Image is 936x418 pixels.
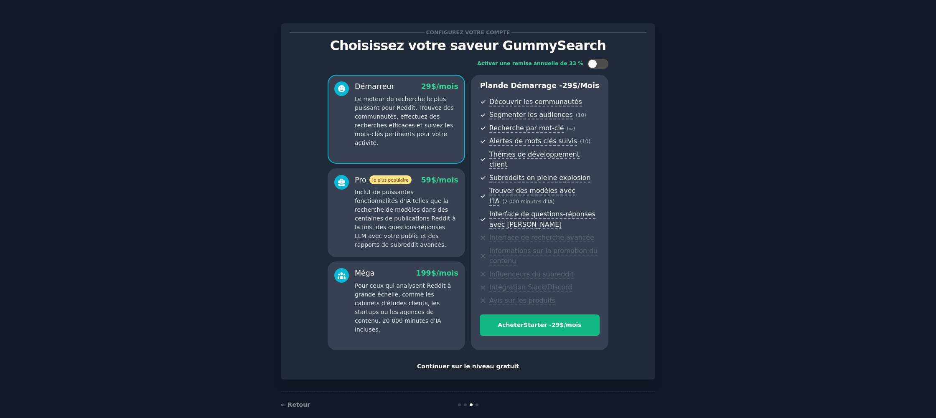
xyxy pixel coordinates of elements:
font: ( [567,126,569,132]
font: ( [576,112,578,118]
font: 59 [421,176,431,184]
font: $ [572,81,577,90]
font: $ [431,82,436,91]
font: 2 000 minutes d'IA [504,199,553,205]
font: Alertes de mots clés suivis [489,137,577,145]
font: ) [553,199,555,205]
font: Pour ceux qui analysent Reddit à grande échelle, comme les cabinets d'études clients, les startup... [355,282,451,333]
font: Méga [355,269,375,277]
font: Trouver des modèles avec l'IA [489,187,575,205]
font: Interface de recherche avancée [489,233,594,241]
font: 29 [421,82,431,91]
font: ) [588,139,590,144]
font: /mois [564,322,581,328]
font: Interface de questions-réponses avec [PERSON_NAME] [489,210,595,228]
font: Continuer sur le niveau gratuit [417,363,519,370]
font: Configurez votre compte [426,30,510,35]
font: /mois [436,176,458,184]
font: Découvrir les communautés [489,98,582,106]
font: Le moteur de recherche le plus puissant pour Reddit. Trouvez des communautés, effectuez des reche... [355,96,454,146]
font: Choisissez votre saveur GummySearch [330,38,606,53]
font: Intégration Slack/Discord [489,283,572,291]
font: ∞ [569,126,573,132]
font: $ [431,176,436,184]
font: Plan [480,81,498,90]
font: Thèmes de développement client [489,150,580,169]
font: /mois [577,81,599,90]
button: AcheterStarter -29$/mois [480,314,600,336]
font: Recherche par mot-clé [489,124,564,132]
font: $ [431,269,436,277]
font: Activer une remise annuelle de 33 % [477,61,583,66]
font: Subreddits en pleine explosion [489,174,590,182]
font: Avis sur les produits [489,296,555,304]
font: /mois [436,82,458,91]
font: Informations sur la promotion du contenu [489,247,598,265]
a: ← Retour [281,401,310,408]
font: ) [584,112,586,118]
font: Pro [355,176,366,184]
font: $ [560,322,564,328]
font: ) [573,126,575,132]
font: Acheter [498,322,524,328]
font: /mois [436,269,458,277]
font: de démarrage - [498,81,562,90]
font: Starter - [524,322,552,328]
font: Démarreur [355,82,394,91]
font: Inclut de puissantes fonctionnalités d'IA telles que la recherche de modèles dans des centaines d... [355,189,455,248]
font: ( [502,199,504,205]
font: Influenceurs du subreddit [489,270,574,278]
font: 29 [552,322,560,328]
font: le plus populaire [372,177,409,182]
font: 29 [562,81,572,90]
font: 10 [577,112,584,118]
font: ( [580,139,582,144]
font: Segmenter les audiences [489,111,573,119]
font: 199 [416,269,431,277]
font: 10 [582,139,589,144]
